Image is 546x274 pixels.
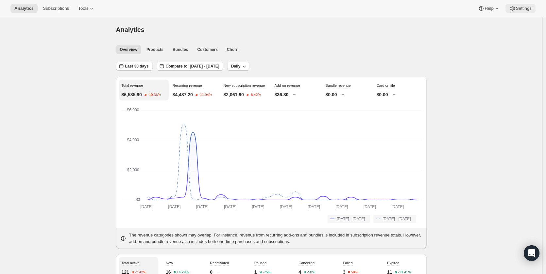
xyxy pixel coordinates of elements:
span: Subscriptions [43,6,69,11]
text: -11.94% [198,93,212,97]
text: [DATE] [196,205,208,209]
text: $4,000 [127,138,139,142]
text: $6,000 [127,108,139,112]
span: Expired [387,261,399,265]
span: Churn [227,47,238,52]
p: $4,487.20 [173,91,193,98]
button: Subscriptions [39,4,73,13]
p: $36.80 [275,91,289,98]
p: $0.00 [326,91,337,98]
span: Settings [516,6,532,11]
span: Cancelled [299,261,315,265]
span: Customers [197,47,218,52]
p: $2,061.90 [224,91,244,98]
div: Open Intercom Messenger [524,245,539,261]
text: $0 [135,197,140,202]
button: Analytics [10,4,38,13]
text: -8.42% [249,93,261,97]
span: Paused [254,261,266,265]
span: Failed [343,261,353,265]
text: [DATE] [391,205,404,209]
span: Total revenue [122,84,143,87]
span: Help [485,6,493,11]
text: [DATE] [140,205,153,209]
span: New subscription revenue [224,84,265,87]
button: [DATE] - [DATE] [373,215,416,223]
span: Daily [231,64,241,69]
button: Daily [227,62,250,71]
span: Tools [78,6,88,11]
span: Overview [120,47,137,52]
text: $2,000 [127,168,139,172]
text: [DATE] [335,205,348,209]
span: New [166,261,173,265]
span: Analytics [116,26,145,33]
p: $0.00 [377,91,388,98]
span: Recurring revenue [173,84,202,87]
text: [DATE] [280,205,292,209]
span: [DATE] - [DATE] [383,216,411,221]
span: Add-on revenue [275,84,300,87]
text: [DATE] [168,205,180,209]
span: Analytics [14,6,34,11]
p: $6,585.90 [122,91,142,98]
span: Card on file [377,84,395,87]
span: Last 30 days [125,64,149,69]
span: Reactivated [210,261,229,265]
button: Last 30 days [116,62,153,71]
p: The revenue categories shown may overlap. For instance, revenue from recurring add-ons and bundle... [129,232,423,245]
span: Compare to: [DATE] - [DATE] [166,64,219,69]
span: Bundle revenue [326,84,351,87]
button: [DATE] - [DATE] [328,215,370,223]
text: -10.36% [147,93,161,97]
text: [DATE] [224,205,236,209]
button: Help [474,4,504,13]
text: [DATE] [252,205,264,209]
span: Bundles [173,47,188,52]
button: Compare to: [DATE] - [DATE] [157,62,223,71]
text: [DATE] [308,205,320,209]
text: [DATE] [363,205,376,209]
span: Total active [122,261,140,265]
span: [DATE] - [DATE] [337,216,365,221]
button: Settings [505,4,536,13]
span: Products [146,47,163,52]
button: Tools [74,4,99,13]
